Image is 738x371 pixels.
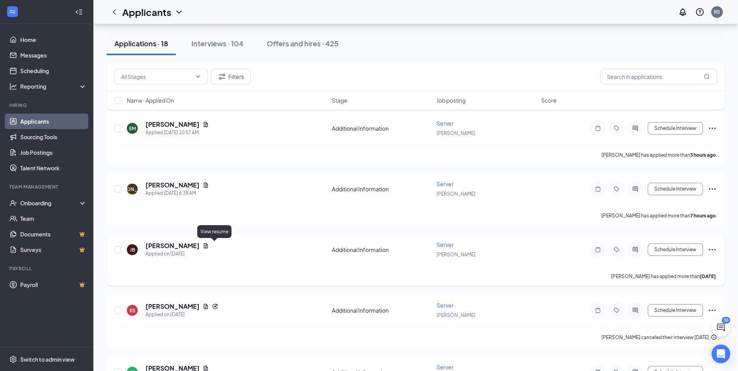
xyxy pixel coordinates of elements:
[20,129,87,145] a: Sourcing Tools
[436,312,475,318] span: [PERSON_NAME]
[127,96,174,104] span: Name · Applied On
[436,96,466,104] span: Job posting
[708,124,717,133] svg: Ellipses
[708,306,717,315] svg: Ellipses
[648,243,703,256] button: Schedule Interview
[648,183,703,195] button: Schedule Interview
[145,181,200,189] h5: [PERSON_NAME]
[690,213,716,219] b: 7 hours ago
[711,334,717,340] svg: Info
[145,120,200,129] h5: [PERSON_NAME]
[700,273,716,279] b: [DATE]
[601,152,717,158] p: [PERSON_NAME] has applied more than .
[716,323,726,332] svg: ChatActive
[541,96,557,104] span: Score
[145,250,209,258] div: Applied on [DATE]
[612,186,621,192] svg: Tag
[217,72,227,81] svg: Filter
[145,189,209,197] div: Applied [DATE] 6:38 AM
[436,120,454,127] span: Server
[332,246,432,254] div: Additional Information
[195,73,201,80] svg: ChevronDown
[612,125,621,131] svg: Tag
[600,69,717,84] input: Search in applications
[436,130,475,136] span: [PERSON_NAME]
[9,265,85,272] div: Payroll
[20,355,75,363] div: Switch to admin view
[114,38,168,48] div: Applications · 18
[436,252,475,257] span: [PERSON_NAME]
[122,5,171,19] h1: Applicants
[631,186,640,192] svg: ActiveChat
[9,82,17,90] svg: Analysis
[436,241,454,248] span: Server
[9,355,17,363] svg: Settings
[130,307,135,314] div: ES
[191,38,244,48] div: Interviews · 104
[20,63,87,79] a: Scheduling
[20,82,87,90] div: Reporting
[121,72,192,81] input: All Stages
[436,302,454,309] span: Server
[593,125,603,131] svg: Note
[20,145,87,160] a: Job Postings
[20,211,87,226] a: Team
[203,121,209,128] svg: Document
[631,307,640,313] svg: ActiveChat
[712,345,730,363] div: Open Intercom Messenger
[112,186,153,192] div: [PERSON_NAME]
[593,186,603,192] svg: Note
[631,247,640,253] svg: ActiveChat
[436,364,454,371] span: Server
[436,191,475,197] span: [PERSON_NAME]
[678,7,687,17] svg: Notifications
[612,307,621,313] svg: Tag
[593,307,603,313] svg: Note
[648,304,703,317] button: Schedule Interview
[332,96,347,104] span: Stage
[145,129,209,136] div: Applied [DATE] 10:57 AM
[203,243,209,249] svg: Document
[110,7,119,17] svg: ChevronLeft
[75,8,83,16] svg: Collapse
[714,9,720,15] div: RS
[612,247,621,253] svg: Tag
[267,38,338,48] div: Offers and hires · 425
[9,199,17,207] svg: UserCheck
[20,160,87,176] a: Talent Network
[20,226,87,242] a: DocumentsCrown
[130,247,135,253] div: JB
[129,125,136,132] div: EM
[145,241,200,250] h5: [PERSON_NAME]
[704,73,710,80] svg: MagnifyingGlass
[212,303,218,310] svg: Reapply
[20,277,87,292] a: PayrollCrown
[332,185,432,193] div: Additional Information
[20,242,87,257] a: SurveysCrown
[9,102,85,108] div: Hiring
[145,302,200,311] h5: [PERSON_NAME]
[20,199,80,207] div: Onboarding
[722,317,730,324] div: 30
[631,125,640,131] svg: ActiveChat
[436,180,454,187] span: Server
[20,47,87,63] a: Messages
[332,306,432,314] div: Additional Information
[197,225,231,238] div: View resume
[695,7,705,17] svg: QuestionInfo
[211,69,251,84] button: Filter Filters
[174,7,184,17] svg: ChevronDown
[690,152,716,158] b: 3 hours ago
[9,184,85,190] div: Team Management
[708,184,717,194] svg: Ellipses
[20,114,87,129] a: Applicants
[601,334,717,341] div: [PERSON_NAME] canceled their interview [DATE].
[9,8,16,16] svg: WorkstreamLogo
[145,311,218,318] div: Applied on [DATE]
[601,212,717,219] p: [PERSON_NAME] has applied more than .
[712,318,730,337] button: ChatActive
[332,124,432,132] div: Additional Information
[611,273,717,280] p: [PERSON_NAME] has applied more than .
[648,122,703,135] button: Schedule Interview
